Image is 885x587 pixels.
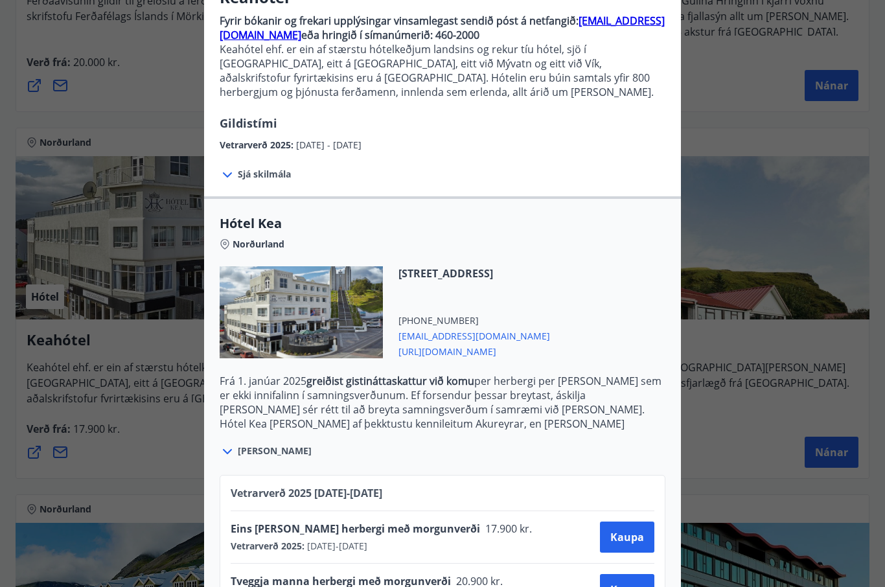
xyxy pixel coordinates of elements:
span: Sjá skilmála [238,168,291,181]
span: [DATE] - [DATE] [296,139,362,151]
span: Hótel Kea [220,214,665,233]
span: [PERSON_NAME] [238,444,312,457]
span: Norðurland [233,238,284,251]
span: Vetrarverð 2025 : [220,139,296,151]
a: [EMAIL_ADDRESS][DOMAIN_NAME] [220,14,665,42]
span: Gildistími [220,115,277,131]
span: [PHONE_NUMBER] [398,314,550,327]
span: [URL][DOMAIN_NAME] [398,343,550,358]
span: [STREET_ADDRESS] [398,266,550,281]
span: [EMAIL_ADDRESS][DOMAIN_NAME] [398,327,550,343]
strong: greiðist gistináttaskattur við komu [306,374,474,388]
p: Frá 1. janúar 2025 per herbergi per [PERSON_NAME] sem er ekki innifalinn í samningsverðunum. Ef f... [220,374,665,417]
strong: eða hringið í símanúmerið: 460-2000 [301,28,479,42]
p: Keahótel ehf. er ein af stærstu hótelkeðjum landsins og rekur tíu hótel, sjö í [GEOGRAPHIC_DATA],... [220,42,665,99]
p: Hótel Kea [PERSON_NAME] af þekktustu kennileitum Akureyrar, en [PERSON_NAME] stendur í hjarta mið... [220,417,665,488]
strong: Fyrir bókanir og frekari upplýsingar vinsamlegast sendið póst á netfangið: [220,14,579,28]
